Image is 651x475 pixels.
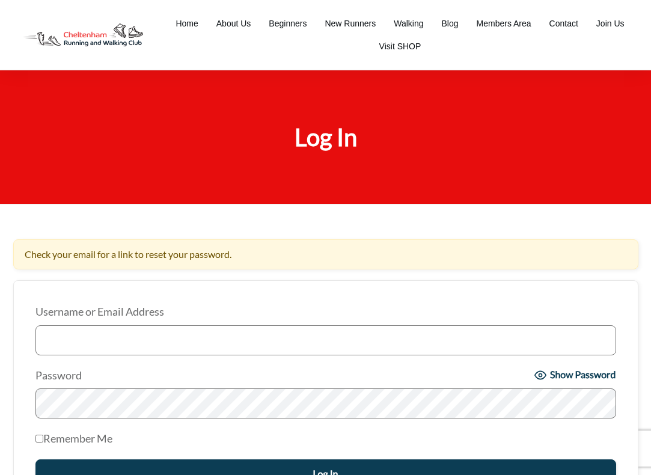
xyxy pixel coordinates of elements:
label: Password [35,366,531,385]
a: Home [176,15,198,32]
a: Members Area [477,15,531,32]
label: Remember Me [35,429,112,449]
img: Decathlon [13,15,153,55]
a: New Runners [325,15,376,32]
button: Show Password [534,369,616,381]
a: About Us [216,15,251,32]
input: Remember Me [35,435,43,443]
a: Visit SHOP [379,38,421,55]
a: Walking [394,15,423,32]
a: Blog [442,15,459,32]
a: Contact [549,15,578,32]
a: Join Us [596,15,625,32]
span: Show Password [550,370,616,380]
div: Check your email for a link to reset your password. [13,239,638,269]
label: Username or Email Address [35,302,616,322]
a: Beginners [269,15,307,32]
span: Log In [295,123,357,152]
